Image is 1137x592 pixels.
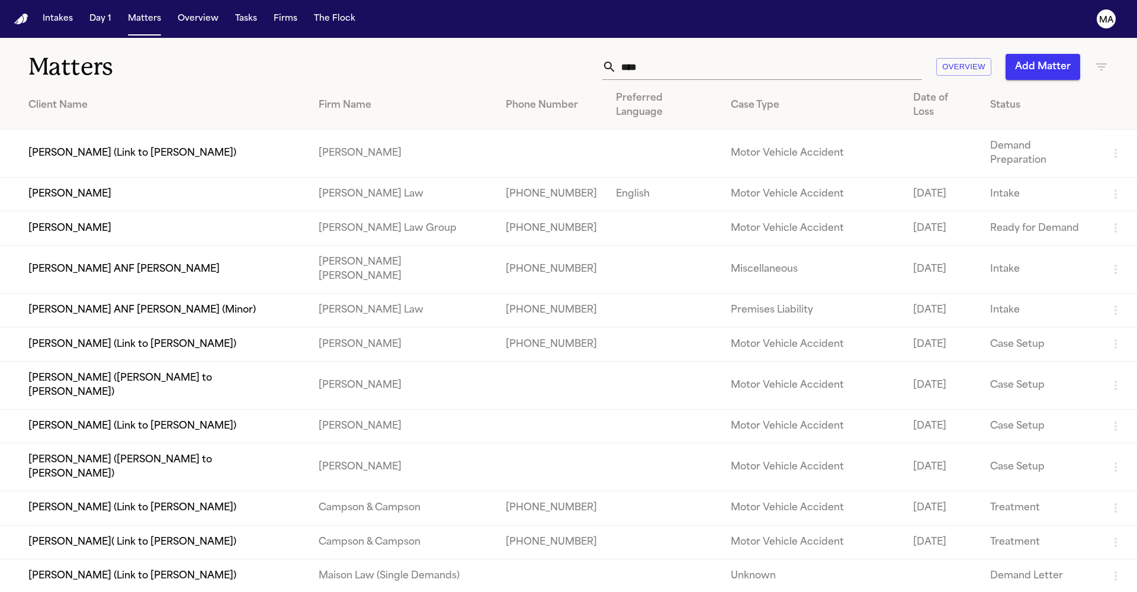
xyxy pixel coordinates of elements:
td: [PERSON_NAME] Law [309,293,496,327]
td: [PHONE_NUMBER] [496,178,606,211]
td: English [606,178,721,211]
button: Overview [936,58,991,76]
td: [DATE] [904,211,981,245]
td: Motor Vehicle Accident [721,525,904,559]
div: Date of Loss [913,91,971,120]
td: Case Setup [981,361,1099,409]
div: Case Type [731,98,895,112]
td: [DATE] [904,525,981,559]
td: Motor Vehicle Accident [721,491,904,525]
td: Motor Vehicle Accident [721,178,904,211]
td: Intake [981,293,1099,327]
td: [PHONE_NUMBER] [496,491,606,525]
td: Miscellaneous [721,245,904,293]
td: [DATE] [904,178,981,211]
td: Motor Vehicle Accident [721,409,904,443]
td: [PHONE_NUMBER] [496,211,606,245]
button: Firms [269,8,302,30]
h1: Matters [28,52,343,82]
td: Motor Vehicle Accident [721,443,904,491]
a: Home [14,14,28,25]
td: Treatment [981,525,1099,559]
td: [PERSON_NAME] [309,409,496,443]
div: Preferred Language [616,91,712,120]
td: Motor Vehicle Accident [721,361,904,409]
td: [PERSON_NAME] [309,443,496,491]
div: Phone Number [506,98,597,112]
td: [DATE] [904,293,981,327]
td: [DATE] [904,245,981,293]
td: [DATE] [904,491,981,525]
td: [DATE] [904,409,981,443]
button: Intakes [38,8,78,30]
td: [DATE] [904,361,981,409]
td: [DATE] [904,443,981,491]
td: Motor Vehicle Accident [721,327,904,361]
button: Tasks [230,8,262,30]
td: [PERSON_NAME] Law [309,178,496,211]
td: [PERSON_NAME] [309,130,496,178]
td: Case Setup [981,443,1099,491]
button: Matters [123,8,166,30]
td: Campson & Campson [309,525,496,559]
button: The Flock [309,8,360,30]
button: Add Matter [1006,54,1080,80]
div: Firm Name [319,98,487,112]
button: Overview [173,8,223,30]
td: Treatment [981,491,1099,525]
td: [PHONE_NUMBER] [496,525,606,559]
td: Case Setup [981,327,1099,361]
td: [PHONE_NUMBER] [496,293,606,327]
button: Day 1 [85,8,116,30]
td: Intake [981,178,1099,211]
td: [PERSON_NAME] [309,361,496,409]
td: Campson & Campson [309,491,496,525]
td: Motor Vehicle Accident [721,211,904,245]
img: Finch Logo [14,14,28,25]
td: [PERSON_NAME] [309,327,496,361]
td: Premises Liability [721,293,904,327]
td: Intake [981,245,1099,293]
div: Client Name [28,98,300,112]
td: Case Setup [981,409,1099,443]
td: [DATE] [904,327,981,361]
td: [PHONE_NUMBER] [496,327,606,361]
td: Demand Preparation [981,130,1099,178]
td: Ready for Demand [981,211,1099,245]
td: [PHONE_NUMBER] [496,245,606,293]
td: Motor Vehicle Accident [721,130,904,178]
td: [PERSON_NAME] Law Group [309,211,496,245]
div: Status [990,98,1090,112]
td: [PERSON_NAME] [PERSON_NAME] [309,245,496,293]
